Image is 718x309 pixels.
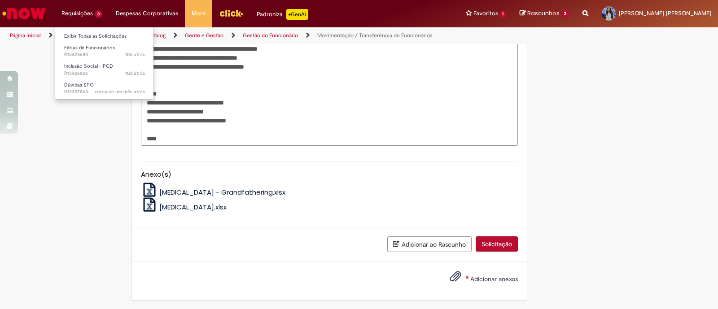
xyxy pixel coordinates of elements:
span: 10d atrás [125,51,145,58]
span: 2 [561,10,569,18]
a: Aberto R13307863 : Dúvidas SPO [55,80,154,97]
span: 1 [500,10,507,18]
a: Página inicial [10,32,41,39]
span: More [192,9,206,18]
a: Gestão do Funcionário [243,32,298,39]
a: Gente e Gestão [185,32,223,39]
h5: Anexo(s) [141,171,518,178]
button: Adicionar ao Rascunho [387,236,472,252]
span: Despesas Corporativas [116,9,178,18]
a: [MEDICAL_DATA].xlsx [141,202,227,212]
a: Aberto R13426806 : Inclusão Social - PCD [55,61,154,78]
button: Solicitação [476,236,518,252]
img: click_logo_yellow_360x200.png [219,6,243,20]
time: 19/08/2025 08:19:16 [125,70,145,77]
span: [MEDICAL_DATA] - Grandfathering.xlsx [159,187,285,197]
span: Férias de Funcionários [64,44,115,51]
span: Rascunhos [527,9,560,17]
span: R13428680 [64,51,145,58]
button: Adicionar anexos [447,268,464,289]
a: Rascunhos [520,9,569,18]
ul: Trilhas de página [7,27,472,44]
time: 19/08/2025 13:48:17 [125,51,145,58]
span: R13307863 [64,88,145,96]
a: Movimentação / Transferência de Funcionários [317,32,433,39]
p: +GenAi [286,9,308,20]
span: [MEDICAL_DATA].xlsx [159,202,227,212]
a: Exibir Todas as Solicitações [55,31,154,41]
span: Inclusão Social - PCD [64,63,113,70]
span: Requisições [61,9,93,18]
span: Favoritos [473,9,498,18]
time: 20/07/2025 20:59:06 [95,88,145,95]
span: R13426806 [64,70,145,77]
span: 3 [95,10,102,18]
a: Aberto R13428680 : Férias de Funcionários [55,43,154,60]
span: Dúvidas SPO [64,82,94,88]
span: cerca de um mês atrás [95,88,145,95]
span: 10d atrás [125,70,145,77]
span: [PERSON_NAME] [PERSON_NAME] [619,9,711,17]
div: Padroniza [257,9,308,20]
a: [MEDICAL_DATA] - Grandfathering.xlsx [141,187,286,197]
span: Adicionar anexos [470,275,518,283]
img: ServiceNow [1,4,47,22]
ul: Requisições [55,27,154,100]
